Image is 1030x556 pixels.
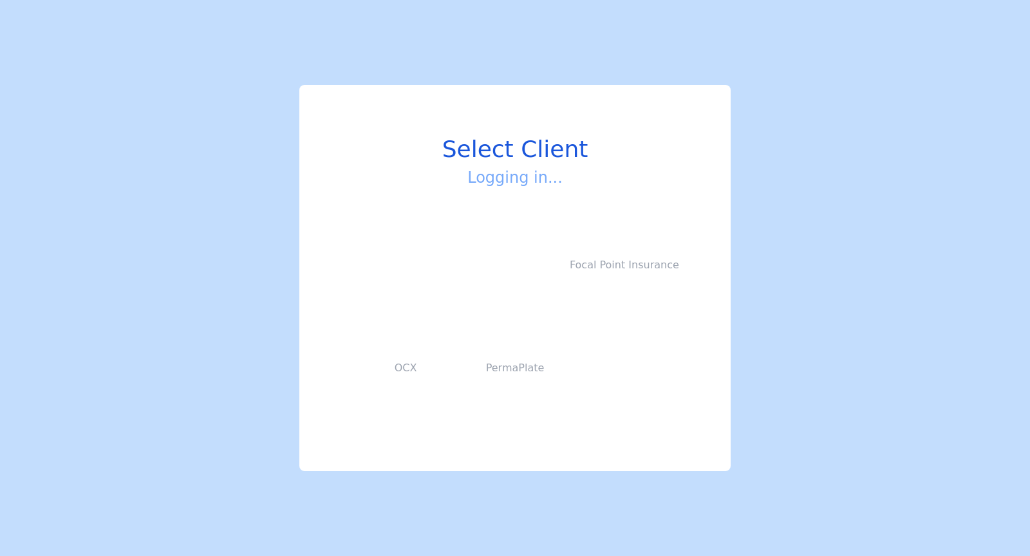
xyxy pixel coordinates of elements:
[351,317,460,420] button: OCX
[570,257,679,273] p: Focal Point Insurance
[351,136,679,162] h1: Select Client
[351,360,460,376] p: OCX
[351,167,679,188] h3: Logging in...
[460,317,570,420] button: PermaPlate
[570,214,679,317] button: Focal Point Insurance
[460,360,570,376] p: PermaPlate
